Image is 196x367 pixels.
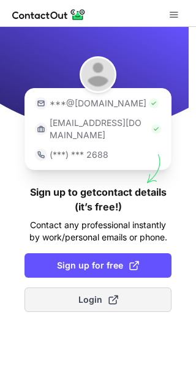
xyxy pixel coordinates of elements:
[24,185,171,214] h1: Sign up to get contact details (it’s free!)
[50,97,146,109] p: ***@[DOMAIN_NAME]
[35,97,47,109] img: https://contactout.com/extension/app/static/media/login-email-icon.f64bce713bb5cd1896fef81aa7b14a...
[57,259,139,272] span: Sign up for free
[12,7,86,22] img: ContactOut v5.3.10
[24,253,171,278] button: Sign up for free
[151,124,161,134] img: Check Icon
[24,287,171,312] button: Login
[35,149,47,161] img: https://contactout.com/extension/app/static/media/login-phone-icon.bacfcb865e29de816d437549d7f4cb...
[149,98,159,108] img: Check Icon
[50,117,149,141] p: [EMAIL_ADDRESS][DOMAIN_NAME]
[35,123,47,135] img: https://contactout.com/extension/app/static/media/login-work-icon.638a5007170bc45168077fde17b29a1...
[78,294,118,306] span: Login
[24,219,171,243] p: Contact any professional instantly by work/personal emails or phone.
